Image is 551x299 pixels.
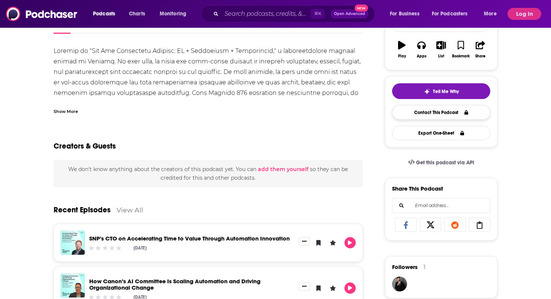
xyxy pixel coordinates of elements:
button: Leave a Rating [327,282,338,294]
span: For Business [390,9,419,19]
input: Email address... [398,198,484,213]
div: Search followers [392,198,490,213]
div: Community Rating: 0 out of 5 [88,245,122,251]
button: open menu [479,8,506,20]
button: Log In [508,8,541,20]
input: Search podcasts, credits, & more... [222,8,311,20]
div: [DATE] [133,245,147,251]
img: JohirMia [392,276,407,291]
div: Loremip do "Sit Ame Consectetu Adipisc: EL + Seddoeiusm + Temporincid," u laboreetdolore magnaal ... [54,46,363,172]
a: Get this podcast via API [402,153,480,172]
span: Tell Me Why [433,89,459,95]
a: View All [117,206,143,214]
button: Export One-Sheet [392,126,490,140]
button: Show More Button [299,237,310,245]
span: Podcasts [93,9,115,19]
div: List [438,54,444,59]
span: Get this podcast via API [416,159,474,166]
button: Share [471,36,490,63]
button: Leave a Rating [327,237,338,248]
span: ⌘ K [311,9,325,19]
a: Contact This Podcast [392,105,490,120]
a: Charts [124,8,150,20]
img: How Canon’s AI Committee Is Scaling Automation and Driving Organizational Change [61,273,85,297]
button: Bookmark Episode [313,282,324,294]
a: How Canon’s AI Committee Is Scaling Automation and Driving Organizational Change [89,278,261,291]
button: open menu [427,8,479,20]
a: Share on X/Twitter [420,218,442,232]
a: Recent Episodes [54,205,111,215]
button: Show More Button [299,282,310,291]
button: Play [392,36,412,63]
button: Play [344,282,356,294]
button: Bookmark [451,36,470,63]
button: Bookmark Episode [313,237,324,248]
button: tell me why sparkleTell Me Why [392,83,490,99]
span: Charts [129,9,145,19]
img: tell me why sparkle [424,89,430,95]
div: Share [475,54,485,59]
button: open menu [385,8,429,20]
h3: Share This Podcast [392,185,443,192]
a: Share on Reddit [444,218,466,232]
div: Bookmark [452,54,470,59]
div: 1 [424,264,425,270]
span: We don't know anything about the creators of this podcast yet . You can so they can be credited f... [68,166,348,181]
span: New [355,5,368,12]
a: Copy Link [469,218,491,232]
button: open menu [154,8,196,20]
button: open menu [88,8,125,20]
div: Search podcasts, credits, & more... [208,5,382,23]
span: Open Advanced [334,12,365,16]
div: Play [398,54,406,59]
button: Apps [412,36,431,63]
span: Followers [392,263,418,270]
button: Play [344,237,356,248]
button: Open AdvancedNew [331,9,368,18]
img: Podchaser - Follow, Share and Rate Podcasts [6,7,78,21]
img: SNP’s CTO on Accelerating Time to Value Through Automation Innovation [61,231,85,255]
h2: Creators & Guests [54,141,116,151]
button: add them yourself [258,166,308,172]
a: SNP’s CTO on Accelerating Time to Value Through Automation Innovation [89,235,290,242]
button: List [431,36,451,63]
span: For Podcasters [432,9,468,19]
a: Share on Facebook [395,218,417,232]
span: Monitoring [160,9,186,19]
div: Apps [417,54,427,59]
span: More [484,9,497,19]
